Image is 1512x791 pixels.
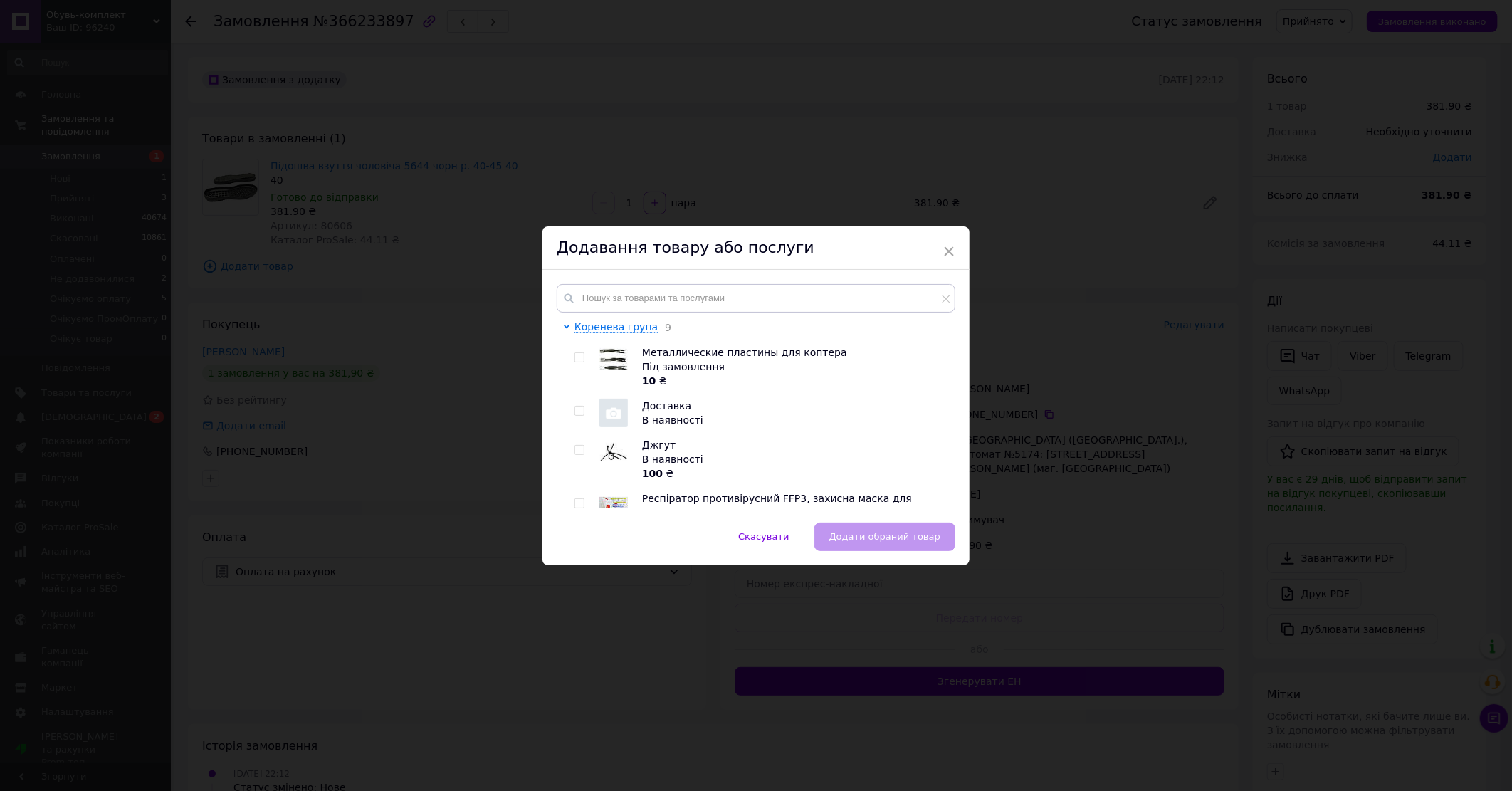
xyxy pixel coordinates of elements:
img: Металлические пластины для коптера [599,348,628,370]
button: Скасувати [723,523,804,551]
b: 10 [642,375,656,387]
span: Респіратор противірусний FFP3, захисна маска для обличчя [642,493,912,518]
div: В наявності [642,413,947,427]
div: В наявності [642,452,947,466]
span: Скасувати [738,531,789,542]
div: Додавання товару або послуги [542,226,970,270]
img: Джгут [600,443,627,461]
span: × [943,239,955,263]
img: Респіратор противірусний FFP3, захисна маска для обличчя [599,497,628,513]
b: 100 [642,468,663,479]
div: ₴ [642,466,947,481]
span: Металлические пластины для коптера [642,347,847,358]
input: Пошук за товарами та послугами [557,284,955,313]
img: Доставка [599,399,628,427]
span: Доставка [642,400,691,412]
div: Під замовлення [642,360,947,374]
span: Джгут [642,439,676,451]
div: ₴ [642,374,947,388]
span: Коренева група [574,321,658,332]
span: 9 [658,322,671,333]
